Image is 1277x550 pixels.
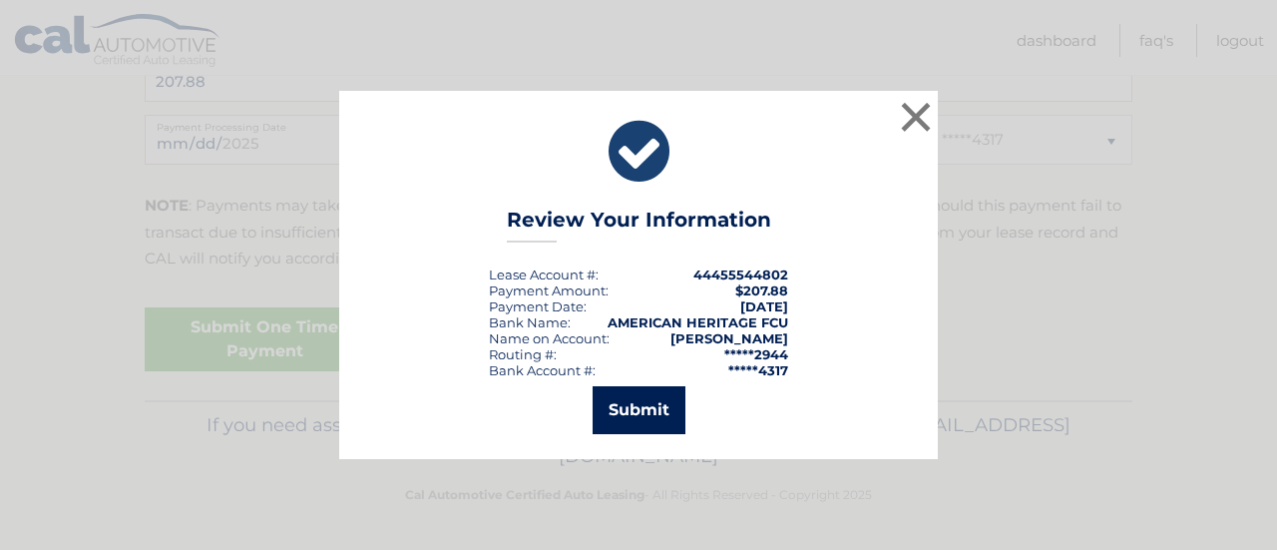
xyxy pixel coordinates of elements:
[489,298,587,314] div: :
[507,208,771,243] h3: Review Your Information
[740,298,788,314] span: [DATE]
[489,267,599,282] div: Lease Account #:
[608,314,788,330] strong: AMERICAN HERITAGE FCU
[489,314,571,330] div: Bank Name:
[896,97,936,137] button: ×
[489,330,610,346] div: Name on Account:
[735,282,788,298] span: $207.88
[489,298,584,314] span: Payment Date
[693,267,788,282] strong: 44455544802
[593,386,685,434] button: Submit
[670,330,788,346] strong: [PERSON_NAME]
[489,346,557,362] div: Routing #:
[489,362,596,378] div: Bank Account #:
[489,282,609,298] div: Payment Amount:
